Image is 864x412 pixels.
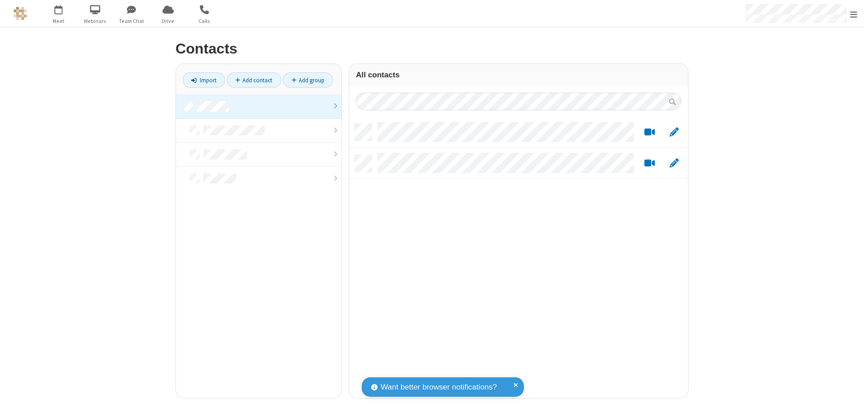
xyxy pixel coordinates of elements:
span: Webinars [78,17,112,25]
span: Meet [42,17,76,25]
button: Start a video meeting [641,127,658,138]
button: Edit [665,158,683,169]
a: Import [183,72,225,88]
a: Add contact [227,72,281,88]
h3: All contacts [356,71,681,79]
button: Edit [665,127,683,138]
h2: Contacts [175,41,688,57]
div: grid [349,117,688,398]
span: Want better browser notifications? [381,381,497,393]
button: Start a video meeting [641,158,658,169]
a: Add group [283,72,333,88]
span: Calls [188,17,221,25]
span: Drive [151,17,185,25]
img: QA Selenium DO NOT DELETE OR CHANGE [13,7,27,20]
span: Team Chat [115,17,148,25]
